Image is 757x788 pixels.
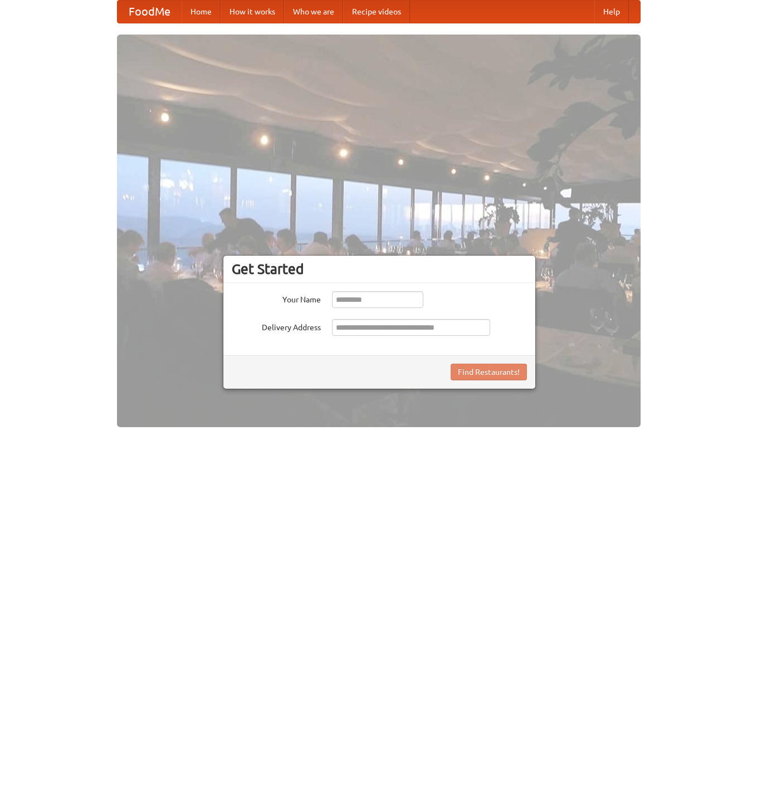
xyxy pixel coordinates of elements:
[232,291,321,305] label: Your Name
[232,319,321,333] label: Delivery Address
[232,261,527,277] h3: Get Started
[343,1,410,23] a: Recipe videos
[221,1,284,23] a: How it works
[182,1,221,23] a: Home
[594,1,629,23] a: Help
[284,1,343,23] a: Who we are
[451,364,527,380] button: Find Restaurants!
[118,1,182,23] a: FoodMe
